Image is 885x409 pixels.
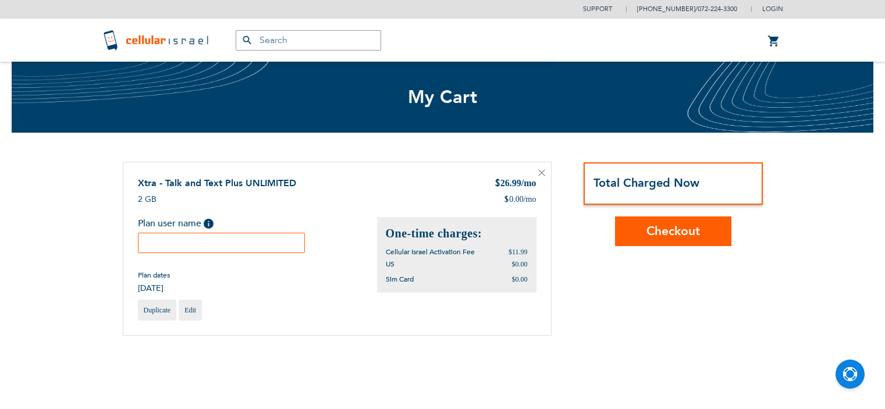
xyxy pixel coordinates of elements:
[524,194,536,205] span: /mo
[495,177,536,191] div: 26.99
[615,216,731,246] button: Checkout
[504,194,536,205] div: 0.00
[138,283,170,294] span: [DATE]
[512,260,528,268] span: $0.00
[386,247,475,257] span: Cellular Israel Activation Fee
[386,275,414,284] span: Sim Card
[646,223,700,240] span: Checkout
[386,226,528,241] h2: One-time charges:
[509,248,528,256] span: $11.99
[698,5,737,13] a: 072-224-3300
[138,300,177,321] a: Duplicate
[386,259,394,269] span: US
[593,175,699,191] strong: Total Charged Now
[204,219,214,229] span: Help
[637,5,695,13] a: [PHONE_NUMBER]
[495,177,500,191] span: $
[504,194,509,205] span: $
[179,300,202,321] a: Edit
[762,5,783,13] span: Login
[583,5,612,13] a: Support
[184,306,196,314] span: Edit
[138,271,170,280] span: Plan dates
[138,217,201,230] span: Plan user name
[138,177,296,190] a: Xtra - Talk and Text Plus UNLIMITED
[138,194,157,205] span: 2 GB
[408,85,478,109] span: My Cart
[236,30,381,51] input: Search
[144,306,171,314] span: Duplicate
[521,178,536,188] span: /mo
[625,1,737,17] li: /
[102,29,212,52] img: Cellular Israel
[512,275,528,283] span: $0.00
